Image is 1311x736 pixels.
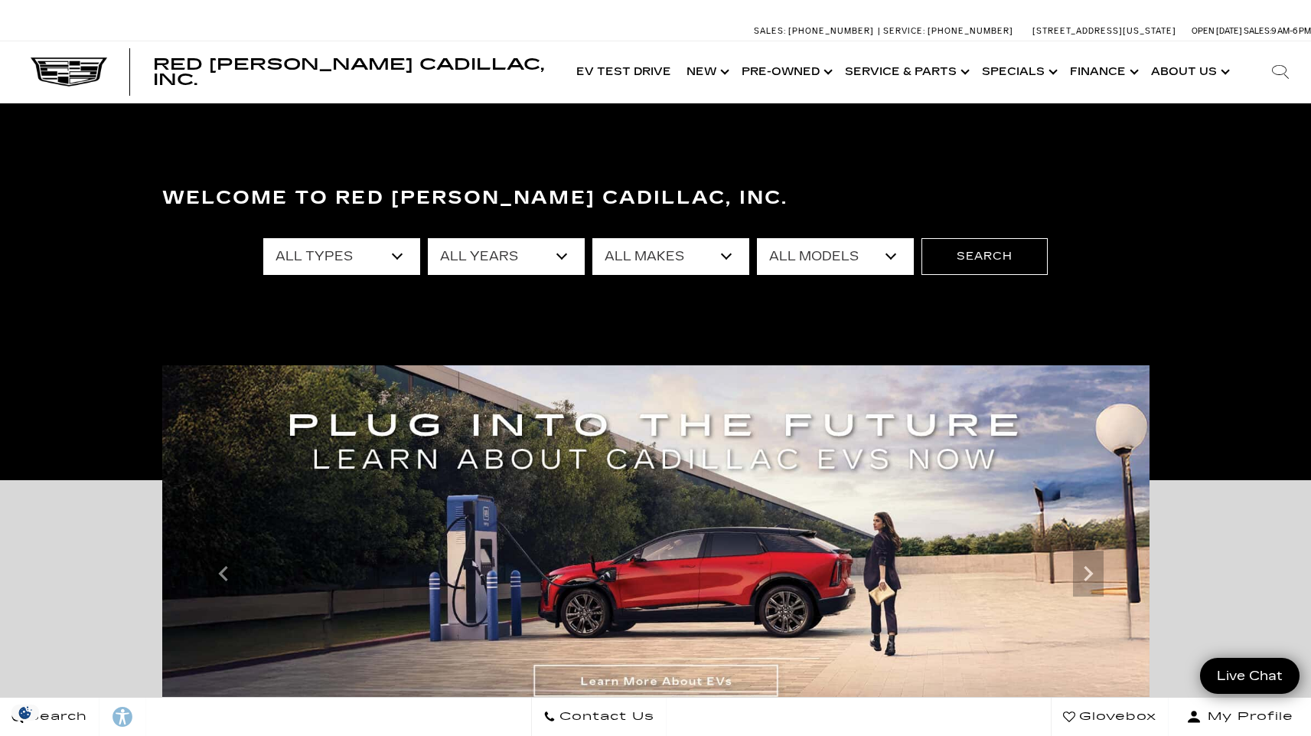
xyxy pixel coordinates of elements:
span: Glovebox [1075,706,1156,728]
select: Filter by make [592,238,749,275]
div: Previous [208,551,239,597]
button: Search [921,238,1048,275]
a: EV Test Drive [569,41,679,103]
section: Click to Open Cookie Consent Modal [8,705,43,721]
span: Sales: [1244,26,1271,36]
a: Pre-Owned [734,41,837,103]
span: Live Chat [1209,667,1290,685]
a: Finance [1062,41,1143,103]
span: Red [PERSON_NAME] Cadillac, Inc. [153,55,544,89]
select: Filter by year [428,238,585,275]
span: Contact Us [556,706,654,728]
span: Service: [883,26,925,36]
a: Contact Us [531,698,667,736]
span: [PHONE_NUMBER] [928,26,1013,36]
a: About Us [1143,41,1234,103]
span: Open [DATE] [1192,26,1242,36]
span: Sales: [754,26,786,36]
span: 9 AM-6 PM [1271,26,1311,36]
select: Filter by type [263,238,420,275]
img: Cadillac Dark Logo with Cadillac White Text [31,57,107,87]
a: [STREET_ADDRESS][US_STATE] [1032,26,1176,36]
a: Sales: [PHONE_NUMBER] [754,27,878,35]
a: Specials [974,41,1062,103]
span: Search [24,706,87,728]
a: Service: [PHONE_NUMBER] [878,27,1017,35]
span: [PHONE_NUMBER] [788,26,874,36]
span: My Profile [1202,706,1293,728]
a: New [679,41,734,103]
h3: Welcome to Red [PERSON_NAME] Cadillac, Inc. [162,183,1150,214]
a: Live Chat [1200,658,1300,694]
a: Service & Parts [837,41,974,103]
select: Filter by model [757,238,914,275]
img: Opt-Out Icon [8,705,43,721]
button: Open user profile menu [1169,698,1311,736]
a: Red [PERSON_NAME] Cadillac, Inc. [153,57,553,87]
a: Glovebox [1051,698,1169,736]
div: Next [1073,551,1104,597]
